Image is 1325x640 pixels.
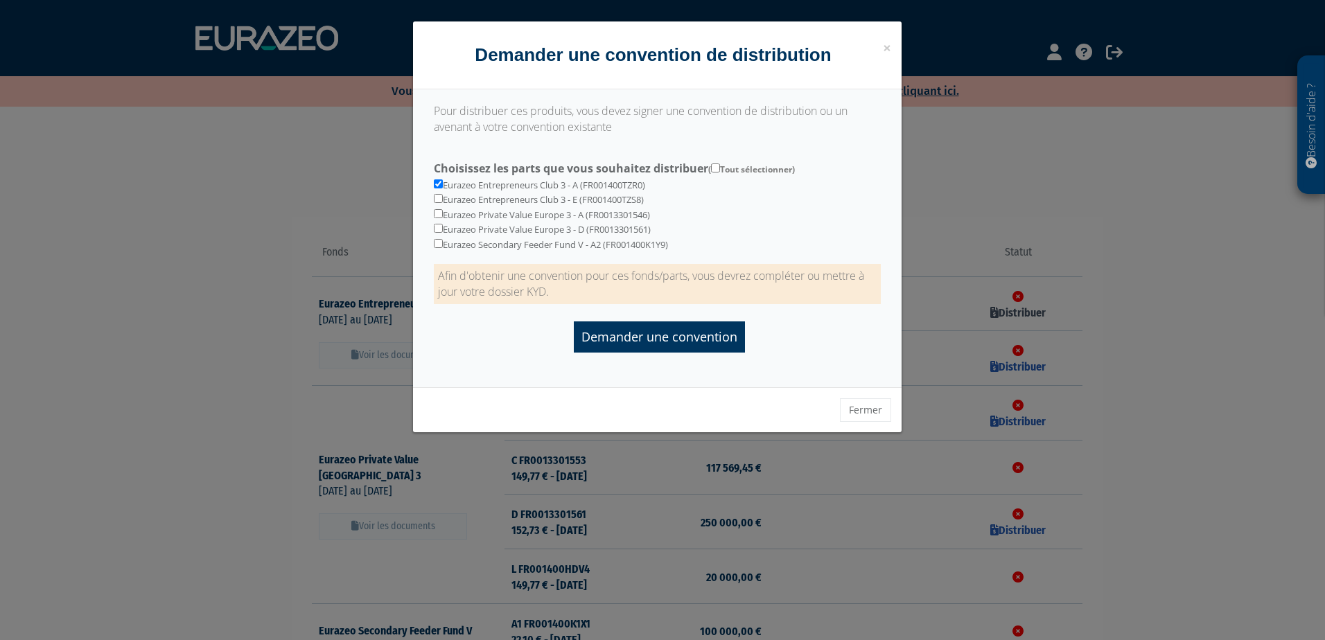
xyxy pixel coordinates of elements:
p: Afin d'obtenir une convention pour ces fonds/parts, vous devrez compléter ou mettre à jour votre ... [434,264,881,304]
p: Pour distribuer ces produits, vous devez signer une convention de distribution ou un avenant à vo... [434,103,881,135]
div: Eurazeo Entrepreneurs Club 3 - A (FR001400TZR0) Eurazeo Entrepreneurs Club 3 - E (FR001400TZS8) E... [423,156,891,251]
h4: Demander une convention de distribution [423,42,891,68]
button: Fermer [840,398,891,422]
p: Besoin d'aide ? [1304,63,1319,188]
label: Choisissez les parts que vous souhaitez distribuer [423,156,891,177]
input: Demander une convention [574,321,745,353]
span: × [883,38,891,57]
span: ( Tout sélectionner) [708,163,795,175]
